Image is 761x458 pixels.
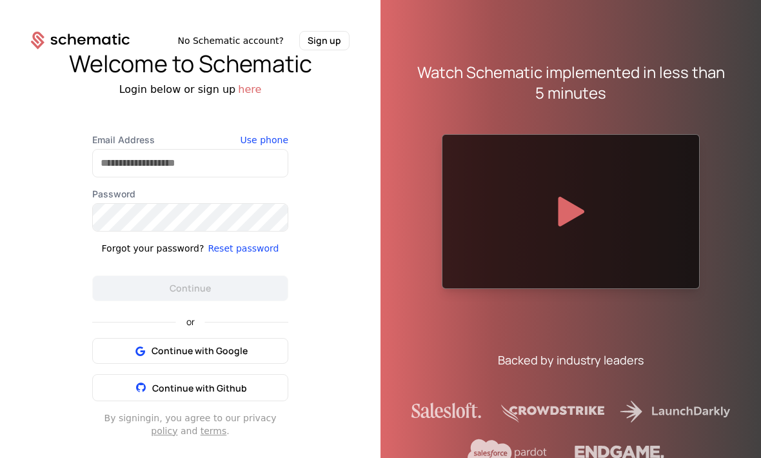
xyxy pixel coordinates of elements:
[102,242,204,255] div: Forgot your password?
[238,82,261,97] button: here
[201,426,227,436] a: terms
[498,351,644,369] div: Backed by industry leaders
[92,188,288,201] label: Password
[152,344,248,357] span: Continue with Google
[92,275,288,301] button: Continue
[92,134,288,146] label: Email Address
[241,134,288,146] button: Use phone
[208,242,279,255] button: Reset password
[92,412,288,437] div: By signing in , you agree to our privacy and .
[92,374,288,401] button: Continue with Github
[92,338,288,364] button: Continue with Google
[176,317,205,326] span: or
[177,34,284,47] span: No Schematic account?
[411,62,730,103] div: Watch Schematic implemented in less than 5 minutes
[152,382,247,394] span: Continue with Github
[299,31,350,50] button: Sign up
[151,426,177,436] a: policy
